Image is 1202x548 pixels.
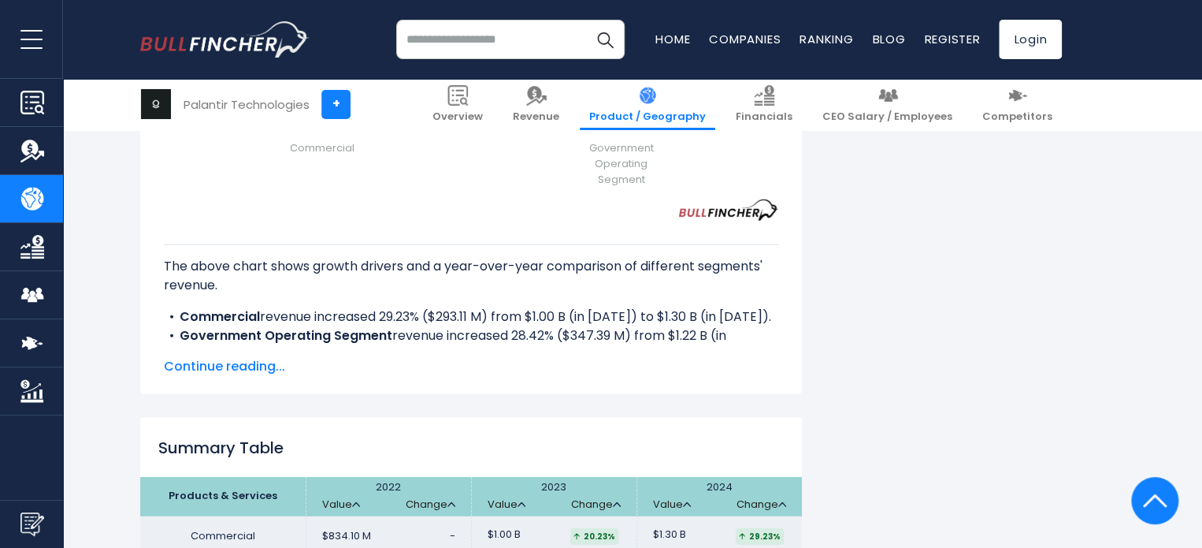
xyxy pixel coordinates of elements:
span: Overview [432,110,483,124]
span: Product / Geography [589,110,706,124]
span: CEO Salary / Employees [822,110,952,124]
a: Ranking [799,31,853,47]
a: Companies [709,31,781,47]
div: 29.23% [736,528,784,545]
span: $834.10 M [322,530,371,543]
span: - [450,528,455,543]
div: Palantir Technologies [184,95,310,114]
a: Change [571,498,621,512]
a: Go to homepage [140,21,310,58]
li: revenue increased 28.42% ($347.39 M) from $1.22 B (in [DATE]) to $1.57 B (in [DATE]). [164,326,778,364]
th: 2022 [306,477,471,516]
span: Commercial [290,140,354,156]
a: Home [655,31,690,47]
a: + [321,90,351,119]
b: Government Operating Segment [180,326,392,345]
h2: Summary Table [140,436,802,460]
li: revenue increased 29.23% ($293.11 M) from $1.00 B (in [DATE]) to $1.30 B (in [DATE]). [164,308,778,326]
a: CEO Salary / Employees [813,79,962,130]
th: Products & Services [140,477,306,516]
span: $1.30 B [653,528,686,542]
b: Commercial [180,308,260,326]
span: $1.00 B [488,528,521,542]
a: Financials [726,79,802,130]
span: Government Operating Segment [589,140,654,188]
img: PLTR logo [141,89,171,119]
th: 2024 [636,477,802,516]
a: Change [406,498,455,512]
a: Login [999,20,1062,59]
a: Product / Geography [580,79,715,130]
p: The above chart shows growth drivers and a year-over-year comparison of different segments' revenue. [164,257,778,295]
button: Search [585,20,625,59]
a: Value [653,498,691,512]
div: 20.23% [570,528,618,545]
span: Financials [736,110,792,124]
span: Revenue [513,110,559,124]
a: Competitors [973,79,1062,130]
a: Revenue [503,79,569,130]
th: 2023 [471,477,636,516]
a: Value [322,498,360,512]
a: Overview [423,79,492,130]
a: Change [736,498,786,512]
a: Blog [872,31,905,47]
img: bullfincher logo [140,21,310,58]
span: Continue reading... [164,357,778,376]
span: Competitors [982,110,1052,124]
a: Value [488,498,525,512]
a: Register [924,31,980,47]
